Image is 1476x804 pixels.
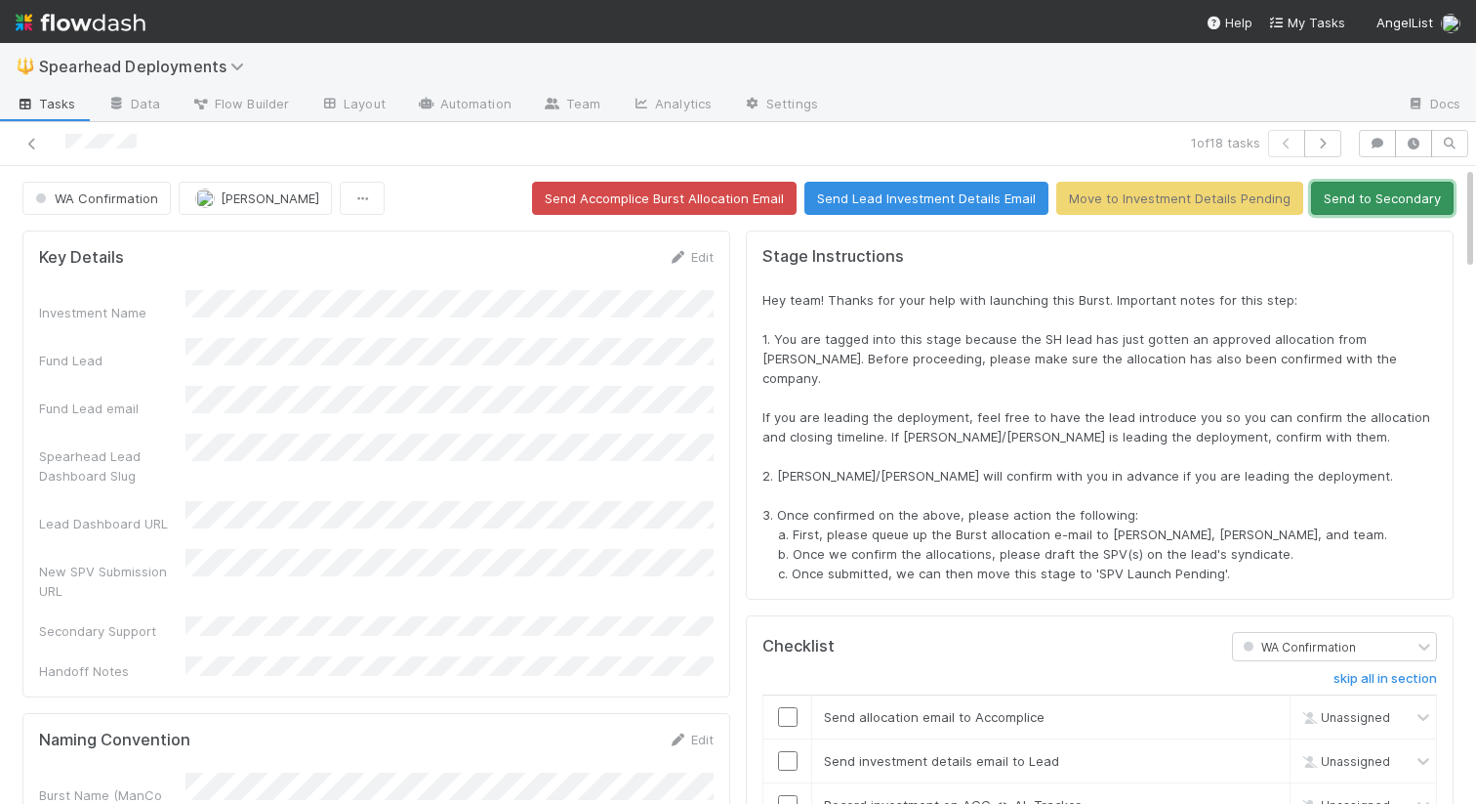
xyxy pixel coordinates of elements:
[1333,671,1437,687] h6: skip all in section
[39,661,185,681] div: Handoff Notes
[1206,13,1252,32] div: Help
[176,90,305,121] a: Flow Builder
[1311,182,1454,215] button: Send to Secondary
[16,6,145,39] img: logo-inverted-e16ddd16eac7371096b0.svg
[92,90,176,121] a: Data
[221,190,319,206] span: [PERSON_NAME]
[39,514,185,533] div: Lead Dashboard URL
[16,94,76,113] span: Tasks
[16,58,35,74] span: 🔱
[39,303,185,322] div: Investment Name
[39,248,124,268] h5: Key Details
[305,90,401,121] a: Layout
[1441,14,1460,33] img: avatar_784ea27d-2d59-4749-b480-57d513651deb.png
[39,731,190,750] h5: Naming Convention
[668,732,714,747] a: Edit
[1391,90,1476,121] a: Docs
[1268,13,1345,32] a: My Tasks
[39,57,254,76] span: Spearhead Deployments
[31,190,158,206] span: WA Confirmation
[39,562,185,601] div: New SPV Submission URL
[1297,709,1390,724] span: Unassigned
[1333,671,1437,695] a: skip all in section
[39,399,185,418] div: Fund Lead email
[1191,133,1260,152] span: 1 of 18 tasks
[1297,753,1390,768] span: Unassigned
[824,753,1059,769] span: Send investment details email to Lead
[39,446,185,486] div: Spearhead Lead Dashboard Slug
[1268,15,1345,30] span: My Tasks
[824,709,1045,725] span: Send allocation email to Accomplice
[727,90,834,121] a: Settings
[39,351,185,370] div: Fund Lead
[1056,182,1303,215] button: Move to Investment Details Pending
[532,182,797,215] button: Send Accomplice Burst Allocation Email
[804,182,1048,215] button: Send Lead Investment Details Email
[762,637,835,656] h5: Checklist
[401,90,527,121] a: Automation
[1376,15,1433,30] span: AngelList
[1239,640,1356,655] span: WA Confirmation
[668,249,714,265] a: Edit
[39,621,185,641] div: Secondary Support
[22,182,171,215] button: WA Confirmation
[527,90,616,121] a: Team
[616,90,727,121] a: Analytics
[195,189,215,208] img: avatar_784ea27d-2d59-4749-b480-57d513651deb.png
[762,247,1437,267] h5: Stage Instructions
[179,182,332,215] button: [PERSON_NAME]
[191,94,289,113] span: Flow Builder
[762,292,1434,581] span: Hey team! Thanks for your help with launching this Burst. Important notes for this step: 1. You a...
